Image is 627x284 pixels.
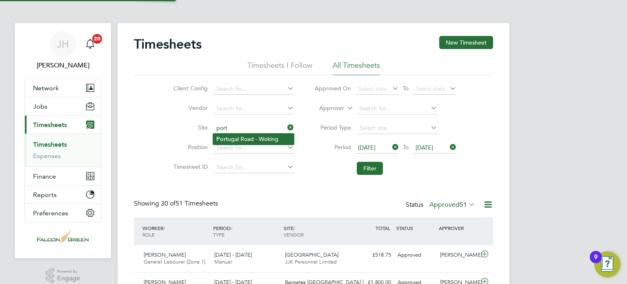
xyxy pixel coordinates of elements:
[33,172,56,180] span: Finance
[25,116,101,134] button: Timesheets
[171,163,208,170] label: Timesheet ID
[394,248,437,262] div: Approved
[358,144,376,151] span: [DATE]
[211,221,282,242] div: PERIOD
[357,162,383,175] button: Filter
[400,142,411,152] span: To
[400,83,411,94] span: To
[416,85,445,92] span: Select date
[25,204,101,222] button: Preferences
[213,83,294,95] input: Search for...
[171,143,208,151] label: Position
[352,248,394,262] div: £518.75
[57,268,80,275] span: Powered by
[282,221,352,242] div: SITE
[231,225,232,231] span: /
[25,79,101,97] button: Network
[406,199,477,211] div: Status
[293,225,295,231] span: /
[357,123,437,134] input: Select one
[144,251,186,258] span: [PERSON_NAME]
[213,162,294,173] input: Search for...
[216,136,228,143] b: Port
[15,23,111,258] nav: Main navigation
[213,103,294,114] input: Search for...
[333,60,380,75] li: All Timesheets
[416,144,433,151] span: [DATE]
[33,152,61,160] a: Expenses
[307,104,344,112] label: Approver
[213,231,225,238] span: TYPE
[142,231,155,238] span: ROLE
[33,103,47,110] span: Jobs
[213,142,294,154] input: Search for...
[37,230,89,244] img: falcongreen-logo-retina.png
[376,225,390,231] span: TOTAL
[140,221,211,242] div: WORKER
[358,85,387,92] span: Select date
[25,186,101,203] button: Reports
[25,167,101,185] button: Finance
[161,199,218,208] span: 51 Timesheets
[314,85,351,92] label: Approved On
[24,230,101,244] a: Go to home page
[394,221,437,235] div: STATUS
[33,121,67,129] span: Timesheets
[57,275,80,282] span: Engage
[163,225,165,231] span: /
[285,251,338,258] span: [GEOGRAPHIC_DATA]
[594,251,620,277] button: Open Resource Center, 9 new notifications
[171,85,208,92] label: Client Config
[171,124,208,131] label: Site
[429,201,475,209] label: Approved
[33,84,59,92] span: Network
[285,258,337,265] span: JJK Personnel Limited
[284,231,304,238] span: VENDOR
[25,97,101,115] button: Jobs
[24,31,101,70] a: JH[PERSON_NAME]
[82,31,98,57] a: 20
[25,134,101,167] div: Timesheets
[314,124,351,131] label: Period Type
[437,248,479,262] div: [PERSON_NAME]
[213,134,294,145] li: ugal Road - Woking
[144,258,205,265] span: General Labourer (Zone 1)
[213,123,294,134] input: Search for...
[214,251,252,258] span: [DATE] - [DATE]
[247,60,312,75] li: Timesheets I Follow
[33,209,68,217] span: Preferences
[214,258,232,265] span: Manual
[594,257,598,268] div: 9
[439,36,493,49] button: New Timesheet
[161,199,176,208] span: 30 of
[33,191,57,199] span: Reports
[57,39,69,49] span: JH
[92,34,102,44] span: 20
[460,201,467,209] span: 51
[33,141,67,148] a: Timesheets
[24,60,101,70] span: John Hearty
[357,103,437,114] input: Search for...
[314,143,351,151] label: Period
[134,36,202,52] h2: Timesheets
[134,199,220,208] div: Showing
[437,221,479,235] div: APPROVER
[171,104,208,112] label: Vendor
[46,268,80,284] a: Powered byEngage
